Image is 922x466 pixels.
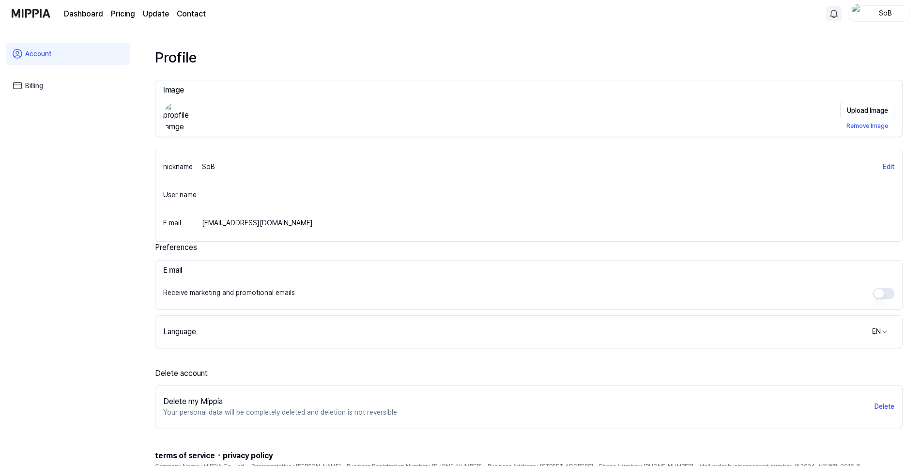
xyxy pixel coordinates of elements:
[163,396,397,407] div: Delete my Mippia
[163,84,894,96] h3: Image
[163,407,397,418] p: Your personal data will be completely deleted and deletion is not reversible
[852,4,863,23] img: profile
[840,119,894,133] button: Remove Image
[828,8,840,19] img: 알림
[223,450,273,462] button: privacy policy
[163,102,194,133] img: propfile Iamge
[143,8,169,20] a: Update
[155,368,903,379] div: Delete account
[163,161,202,172] div: nickname
[155,450,215,462] button: terms of service
[64,8,103,20] a: Dashboard
[177,8,206,20] a: Contact
[223,451,273,460] span: privacy policy
[840,102,894,119] button: Upload Image
[202,218,313,228] div: [EMAIL_ADDRESS][DOMAIN_NAME]
[155,242,903,254] div: Preferences
[155,451,215,460] span: terms of service
[163,189,202,200] div: User name
[163,264,894,276] h3: E mail
[848,5,910,22] button: profileSoB
[202,162,215,172] div: SoB
[866,8,904,18] div: SoB
[6,43,130,65] a: Account
[111,8,135,20] a: Pricing
[875,402,894,412] button: Delete
[163,288,295,299] div: Receive marketing and promotional emails
[163,217,202,228] div: E mail
[883,162,894,172] button: Edit
[163,326,196,338] div: Language
[215,448,223,462] span: ·
[155,47,903,68] div: Profile
[6,75,130,97] a: Billing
